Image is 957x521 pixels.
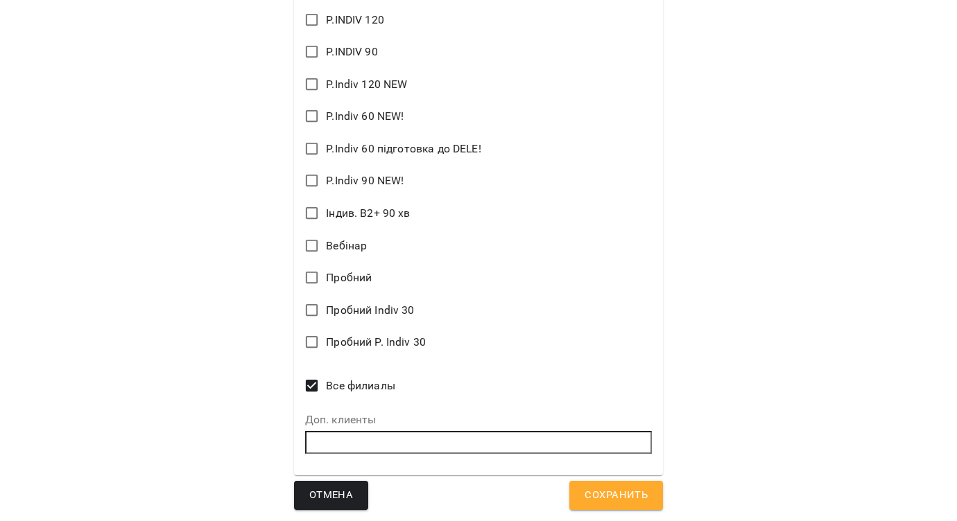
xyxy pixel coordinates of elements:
span: P.INDIV 90 [326,44,377,60]
span: Індив. В2+ 90 хв [326,205,410,222]
span: Пробний P. Indiv 30 [326,334,426,351]
button: Сохранить [569,481,663,510]
span: P.Indiv 60 підготовка до DELE! [326,141,481,157]
span: Пробний [326,270,372,286]
span: Отмена [309,486,354,504]
span: Вебінар [326,238,367,254]
span: P.Indiv 60 NEW! [326,108,404,125]
span: Пробний Indiv 30 [326,302,414,319]
button: Отмена [294,481,369,510]
span: P.INDIV 120 [326,12,384,28]
span: Сохранить [585,486,648,504]
span: Все филиалы [326,378,395,394]
span: P.Indiv 120 NEW [326,76,407,93]
span: P.Indiv 90 NEW! [326,173,404,189]
label: Доп. клиенты [305,414,653,425]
